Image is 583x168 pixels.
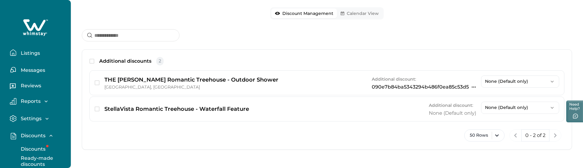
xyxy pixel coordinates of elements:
p: Listings [19,50,40,56]
button: previous page [509,129,522,142]
p: Additional discounts [99,58,151,65]
p: [GEOGRAPHIC_DATA], [GEOGRAPHIC_DATA] [104,84,278,90]
p: 0 - 2 of 2 [525,132,545,138]
p: 090e7b84ba5343294b486f0ea85c53d5 [372,84,469,90]
p: None (Default only) [485,105,548,110]
button: Reviews [10,81,66,93]
button: Settings [10,115,66,122]
button: checkbox [95,107,100,111]
span: 2 [156,57,164,65]
button: Discounts [10,132,66,139]
button: None (Default only) [481,75,559,88]
button: None (Default only) [481,102,559,114]
p: Discounts [19,146,45,152]
p: Discounts [19,133,45,139]
p: Reports [19,98,41,104]
p: None (Default only) [429,110,476,116]
button: Reports [10,98,66,105]
p: Messages [19,67,45,73]
p: Reviews [19,83,41,89]
button: Messages [10,64,66,76]
span: Additional discount: [429,103,473,108]
button: Discount Management [271,9,337,18]
p: None (Default only) [485,79,548,84]
span: Additional discount: [372,76,416,82]
button: 0 - 2 of 2 [521,129,549,142]
button: Calendar View [337,9,382,18]
p: THE [PERSON_NAME] Romantic Treehouse - Outdoor Shower [104,75,278,84]
p: Settings [19,116,42,122]
button: Discounts [14,143,70,155]
button: checkbox [95,80,100,85]
p: StellaVista Romantic Treehouse - Waterfall Feature [104,105,249,113]
button: Ready-made discounts [14,155,70,167]
button: 50 Rows [464,129,505,142]
button: next page [549,129,561,142]
p: Ready-made discounts [19,155,70,167]
button: Listings [10,47,66,59]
